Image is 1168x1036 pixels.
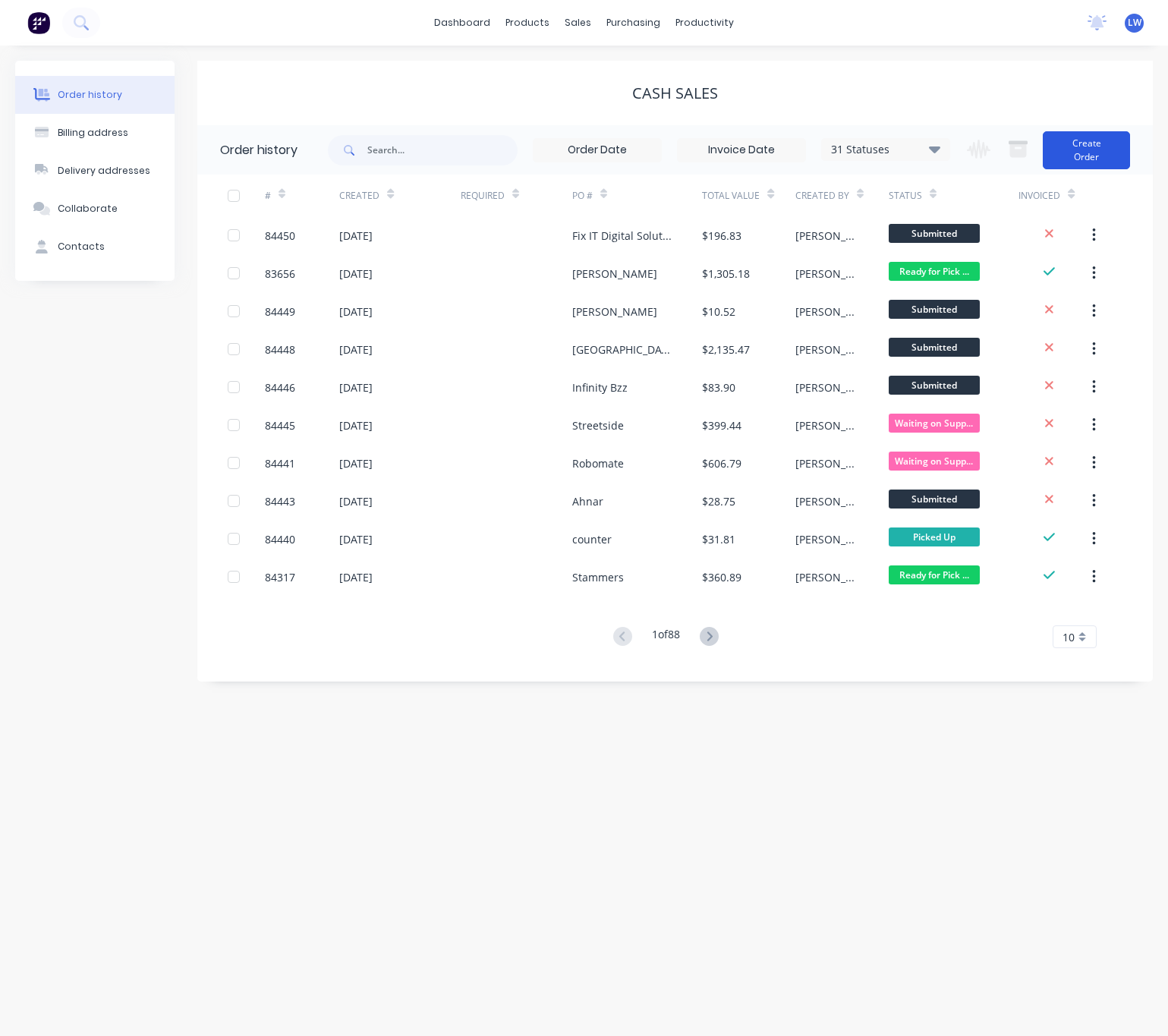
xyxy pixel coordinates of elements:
div: $10.52 [702,304,735,320]
span: Ready for Pick ... [889,262,980,281]
div: Total Value [702,189,760,203]
div: Status [889,189,922,203]
div: counter [572,531,612,547]
div: 84441 [265,455,295,471]
div: [DATE] [339,304,373,320]
div: [PERSON_NAME] [572,266,657,282]
div: Order history [58,88,122,102]
div: $83.90 [702,379,735,395]
div: [PERSON_NAME] [572,304,657,320]
div: [DATE] [339,379,373,395]
div: Created [339,175,460,216]
input: Search... [367,135,518,165]
div: [PERSON_NAME] [795,493,858,509]
span: Submitted [889,376,980,395]
button: Create Order [1043,131,1130,169]
div: [PERSON_NAME] [795,569,858,585]
div: [DATE] [339,455,373,471]
div: # [265,189,271,203]
div: purchasing [599,11,668,34]
div: Stammers [572,569,624,585]
button: Billing address [15,114,175,152]
div: 84446 [265,379,295,395]
div: 84448 [265,342,295,357]
div: Created [339,189,379,203]
div: $28.75 [702,493,735,509]
div: [DATE] [339,531,373,547]
div: $1,305.18 [702,266,750,282]
div: [DATE] [339,342,373,357]
div: # [265,175,339,216]
div: Delivery addresses [58,164,150,178]
div: [GEOGRAPHIC_DATA] [572,342,672,357]
div: [PERSON_NAME] [795,304,858,320]
div: Contacts [58,240,105,253]
div: Fix IT Digital Solutions Ltd - [PERSON_NAME] [572,228,672,244]
div: products [498,11,557,34]
span: Ready for Pick ... [889,565,980,584]
div: 84445 [265,417,295,433]
div: Order history [220,141,298,159]
div: 84317 [265,569,295,585]
div: $2,135.47 [702,342,750,357]
input: Invoice Date [678,139,805,162]
div: Required [461,189,505,203]
div: Streetside [572,417,624,433]
a: dashboard [427,11,498,34]
div: Billing address [58,126,128,140]
span: Submitted [889,300,980,319]
div: 84449 [265,304,295,320]
div: [PERSON_NAME] [795,379,858,395]
div: 84440 [265,531,295,547]
div: productivity [668,11,741,34]
div: [DATE] [339,266,373,282]
div: Created By [795,175,889,216]
span: Picked Up [889,527,980,546]
span: Waiting on Supp... [889,452,980,471]
button: Order history [15,76,175,114]
div: 1 of 88 [652,626,680,648]
div: Robomate [572,455,624,471]
div: Cash Sales [632,84,718,102]
span: LW [1128,16,1141,30]
div: Ahnar [572,493,603,509]
div: [PERSON_NAME] [795,342,858,357]
div: [DATE] [339,228,373,244]
div: $399.44 [702,417,741,433]
div: [PERSON_NAME] [795,228,858,244]
div: Invoiced [1018,175,1093,216]
div: $360.89 [702,569,741,585]
span: Submitted [889,224,980,243]
div: 83656 [265,266,295,282]
div: Infinity Bzz [572,379,628,395]
span: 10 [1063,629,1075,645]
div: $31.81 [702,531,735,547]
div: [PERSON_NAME] [795,455,858,471]
span: Submitted [889,338,980,357]
div: Collaborate [58,202,118,216]
div: [PERSON_NAME] [795,417,858,433]
div: Total Value [702,175,795,216]
div: PO # [572,189,593,203]
div: [DATE] [339,417,373,433]
img: Factory [27,11,50,34]
div: [PERSON_NAME] [795,531,858,547]
div: 84443 [265,493,295,509]
div: [DATE] [339,569,373,585]
div: Invoiced [1018,189,1060,203]
div: Created By [795,189,849,203]
div: 31 Statuses [822,141,949,158]
div: PO # [572,175,703,216]
button: Collaborate [15,190,175,228]
input: Order Date [534,139,661,162]
div: $606.79 [702,455,741,471]
div: [PERSON_NAME] [795,266,858,282]
div: Status [889,175,1019,216]
div: 84450 [265,228,295,244]
button: Contacts [15,228,175,266]
button: Delivery addresses [15,152,175,190]
span: Submitted [889,490,980,509]
div: [DATE] [339,493,373,509]
div: Required [461,175,572,216]
div: sales [557,11,599,34]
